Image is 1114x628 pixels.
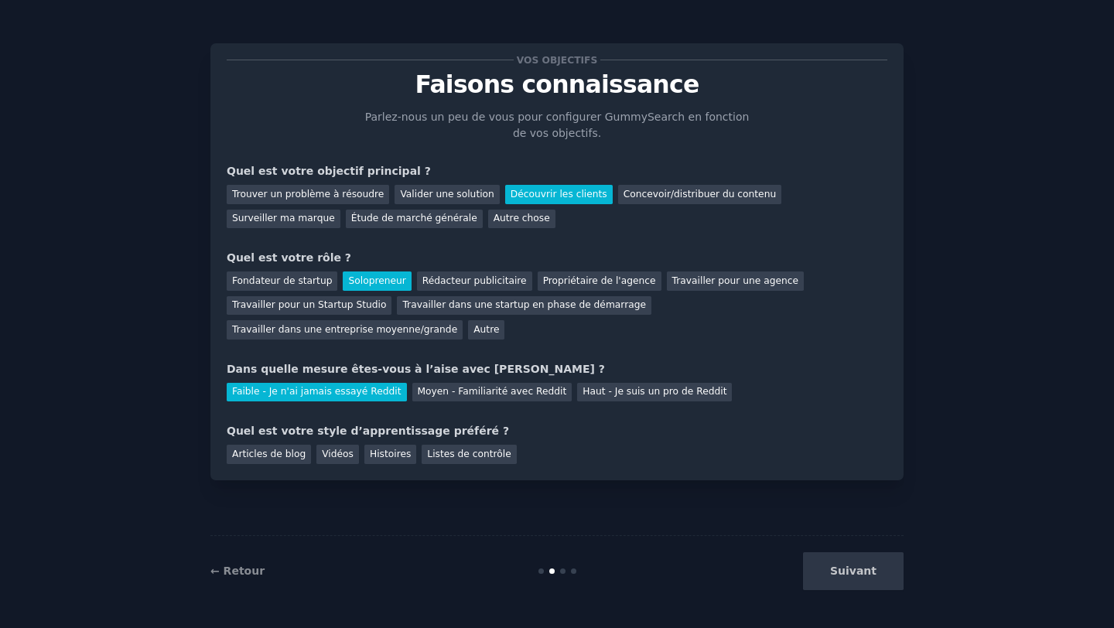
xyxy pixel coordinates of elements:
[473,324,499,335] font: Autre
[227,363,605,375] font: Dans quelle mesure êtes-vous à l’aise avec [PERSON_NAME] ?
[583,386,726,397] font: Haut - Je suis un pro de Reddit
[422,275,527,286] font: Rédacteur publicitaire
[400,189,494,200] font: Valider une solution
[370,449,411,459] font: Histoires
[511,189,607,200] font: Découvrir les clients
[232,386,402,397] font: Faible - Je n'ai jamais essayé Reddit
[624,189,777,200] font: Concevoir/distribuer du contenu
[232,213,335,224] font: Surveiller ma marque
[415,70,699,98] font: Faisons connaissance
[232,275,332,286] font: Fondateur de startup
[322,449,354,459] font: Vidéos
[418,386,567,397] font: Moyen - Familiarité avec Reddit
[517,55,598,66] font: Vos objectifs
[672,275,798,286] font: Travailler pour une agence
[232,324,457,335] font: Travailler dans une entreprise moyenne/grande
[210,565,265,577] a: ← Retour
[543,275,656,286] font: Propriétaire de l'agence
[348,275,405,286] font: Solopreneur
[232,299,386,310] font: Travailler pour un Startup Studio
[351,213,477,224] font: Étude de marché générale
[365,111,750,139] font: Parlez-nous un peu de vous pour configurer GummySearch en fonction de vos objectifs.
[402,299,646,310] font: Travailler dans une startup en phase de démarrage
[227,165,431,177] font: Quel est votre objectif principal ?
[427,449,511,459] font: Listes de contrôle
[227,425,509,437] font: Quel est votre style d’apprentissage préféré ?
[494,213,550,224] font: Autre chose
[232,449,306,459] font: Articles de blog
[227,251,351,264] font: Quel est votre rôle ?
[232,189,384,200] font: Trouver un problème à résoudre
